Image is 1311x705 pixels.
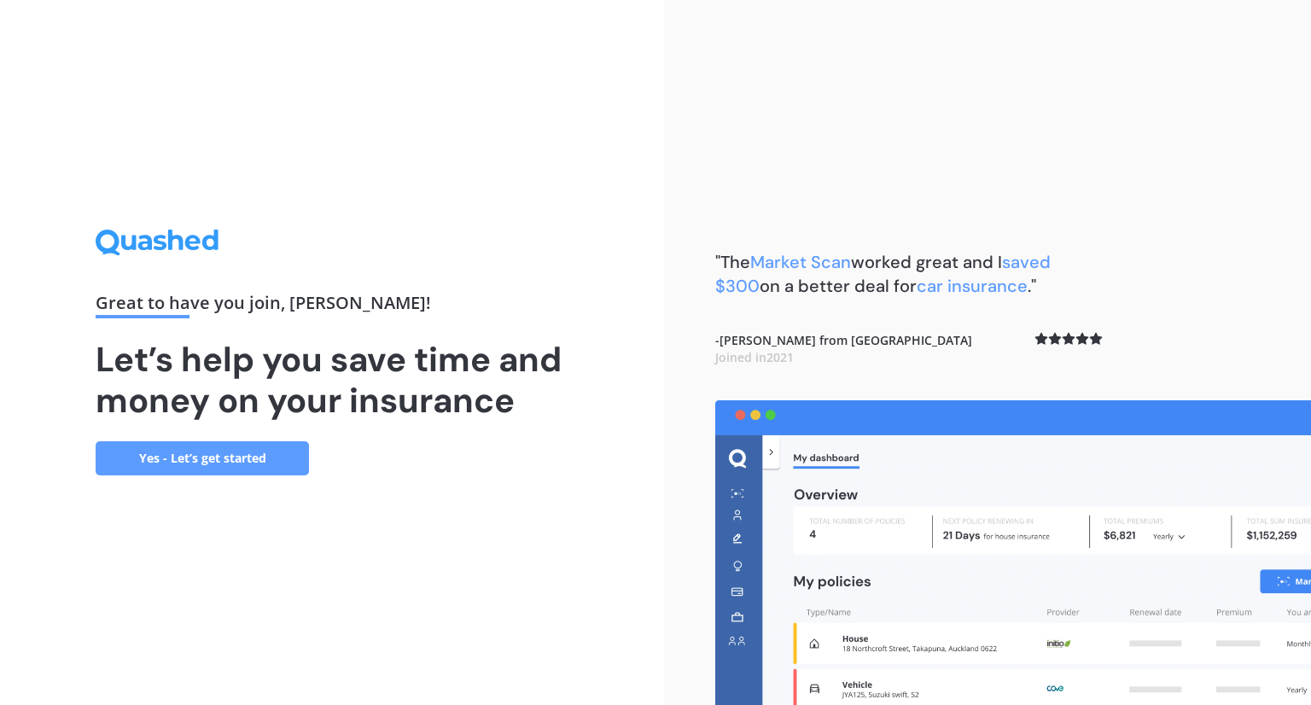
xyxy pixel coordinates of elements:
a: Yes - Let’s get started [96,441,309,475]
span: car insurance [917,275,1028,297]
img: dashboard.webp [715,400,1311,705]
div: Great to have you join , [PERSON_NAME] ! [96,294,568,318]
h1: Let’s help you save time and money on your insurance [96,339,568,421]
b: - [PERSON_NAME] from [GEOGRAPHIC_DATA] [715,332,972,365]
span: Joined in 2021 [715,349,794,365]
b: "The worked great and I on a better deal for ." [715,251,1051,297]
span: Market Scan [750,251,851,273]
span: saved $300 [715,251,1051,297]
